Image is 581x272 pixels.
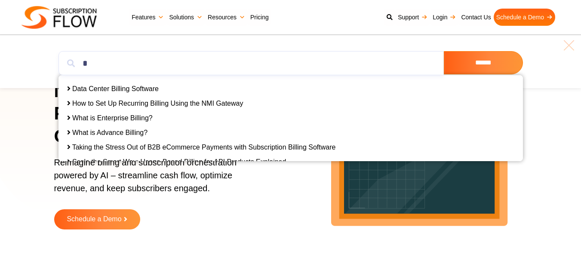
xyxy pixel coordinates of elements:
a: Features [129,9,166,26]
a: Solutions [166,9,205,26]
span: Schedule a Demo [67,216,121,223]
h1: Next-Gen AI Billing Platform to Power Growth [54,80,268,148]
iframe: Intercom live chat [552,243,572,263]
a: Scale the Smart Way: Usage-Based Billing for API Products Explained [72,158,286,165]
a: Schedule a Demo [494,9,555,26]
a: How to Set Up Recurring Billing Using the NMI Gateway [72,100,243,107]
a: Pricing [248,9,271,26]
a: Contact Us [458,9,493,26]
a: Schedule a Demo [54,209,140,229]
p: Reimagine billing and subscription orchestration powered by AI – streamline cash flow, optimize r... [54,156,258,203]
a: Resources [205,9,248,26]
a: Support [395,9,430,26]
img: Subscriptionflow [22,6,97,29]
a: What is Advance Billing? [72,129,148,136]
a: Login [430,9,458,26]
a: Taking the Stress Out of B2B eCommerce Payments with Subscription Billing Software [72,144,336,151]
a: Data Center Billing Software [72,85,159,92]
a: What is Enterprise Billing? [72,114,153,122]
